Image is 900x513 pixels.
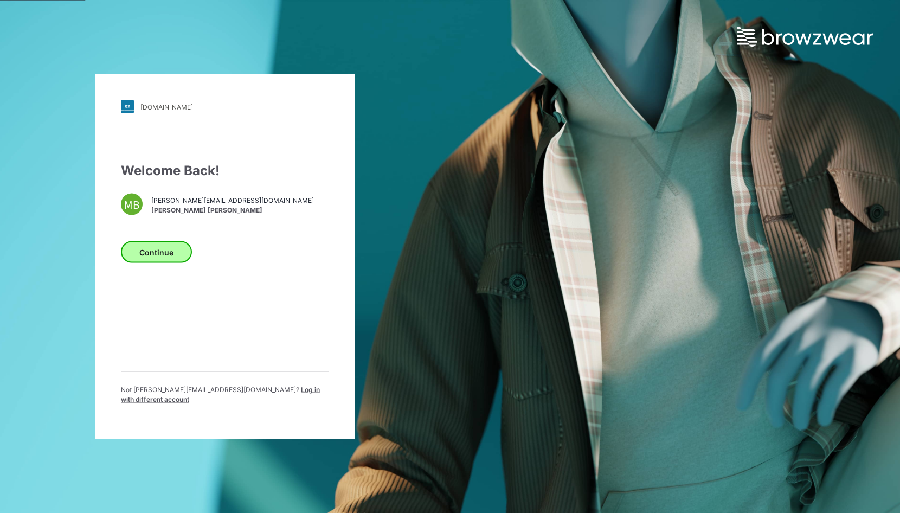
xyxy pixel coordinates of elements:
[121,241,192,263] button: Continue
[121,100,134,113] img: stylezone-logo.562084cfcfab977791bfbf7441f1a819.svg
[121,161,329,181] div: Welcome Back!
[121,100,329,113] a: [DOMAIN_NAME]
[151,195,314,205] span: [PERSON_NAME][EMAIL_ADDRESS][DOMAIN_NAME]
[121,385,329,405] p: Not [PERSON_NAME][EMAIL_ADDRESS][DOMAIN_NAME] ?
[140,102,193,111] div: [DOMAIN_NAME]
[151,205,314,215] span: [PERSON_NAME] [PERSON_NAME]
[121,194,143,215] div: MB
[737,27,873,47] img: browzwear-logo.e42bd6dac1945053ebaf764b6aa21510.svg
